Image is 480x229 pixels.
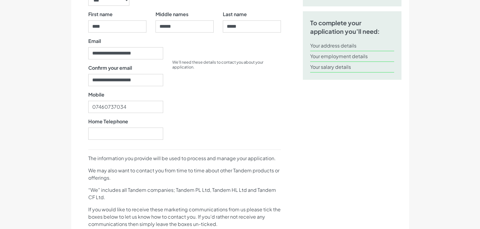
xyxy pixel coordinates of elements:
[88,167,281,181] p: We may also want to contact you from time to time about other Tandem products or offerings.
[88,118,128,125] label: Home Telephone
[310,41,394,51] li: Your address details
[88,186,281,201] p: “We” includes all Tandem companies; Tandem PL Ltd, Tandem HL Ltd and Tandem CF Ltd.
[223,11,247,18] label: Last name
[310,19,394,36] h5: To complete your application you’ll need:
[88,206,281,228] p: If you would like to receive these marketing communications from us please tick the boxes below t...
[88,155,281,162] p: The information you provide will be used to process and manage your application.
[88,64,132,72] label: Confirm your email
[88,37,101,45] label: Email
[310,62,394,72] li: Your salary details
[310,51,394,62] li: Your employment details
[88,91,104,98] label: Mobile
[88,11,113,18] label: First name
[172,60,263,69] small: We’ll need these details to contact you about your application.
[156,11,188,18] label: Middle names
